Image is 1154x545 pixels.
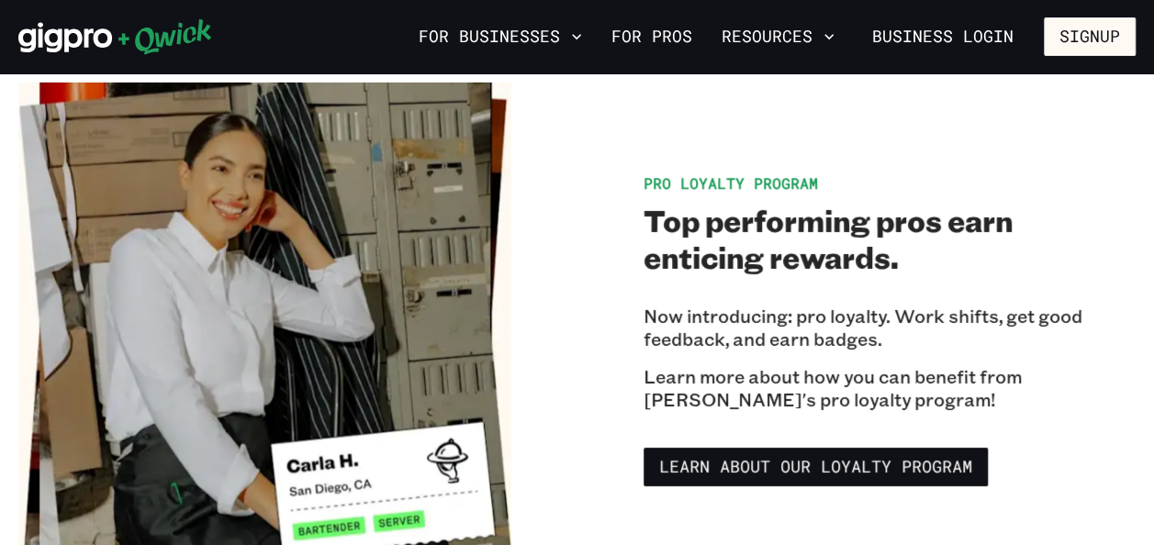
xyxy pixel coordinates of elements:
button: Signup [1044,17,1136,56]
a: Learn about our Loyalty Program [644,448,988,486]
span: Pro Loyalty Program [644,173,818,193]
p: Now introducing: pro loyalty. Work shifts, get good feedback, and earn badges. [644,305,1137,350]
h2: Top performing pros earn enticing rewards. [644,202,1137,275]
button: For Businesses [411,21,589,52]
a: For Pros [604,21,700,52]
button: Resources [714,21,842,52]
p: Learn more about how you can benefit from [PERSON_NAME]'s pro loyalty program! [644,365,1137,411]
a: Business Login [857,17,1029,56]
